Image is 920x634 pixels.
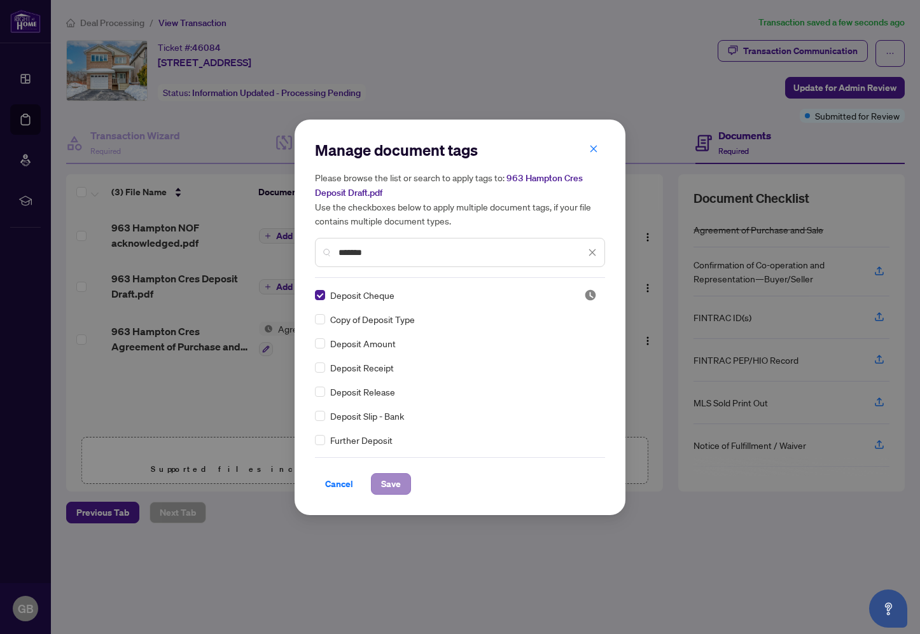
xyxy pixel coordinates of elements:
span: close [589,144,598,153]
span: close [588,248,597,257]
h2: Manage document tags [315,140,605,160]
span: Save [381,474,401,494]
span: 963 Hampton Cres Deposit Draft.pdf [315,172,583,198]
span: Deposit Cheque [330,288,394,302]
button: Cancel [315,473,363,495]
span: Cancel [325,474,353,494]
img: status [584,289,597,301]
span: Deposit Amount [330,336,396,350]
h5: Please browse the list or search to apply tags to: Use the checkboxes below to apply multiple doc... [315,170,605,228]
button: Open asap [869,589,907,628]
span: Pending Review [584,289,597,301]
button: Save [371,473,411,495]
span: Deposit Slip - Bank [330,409,404,423]
span: Deposit Receipt [330,361,394,375]
span: Further Deposit [330,433,393,447]
span: Deposit Release [330,385,395,399]
span: Copy of Deposit Type [330,312,415,326]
